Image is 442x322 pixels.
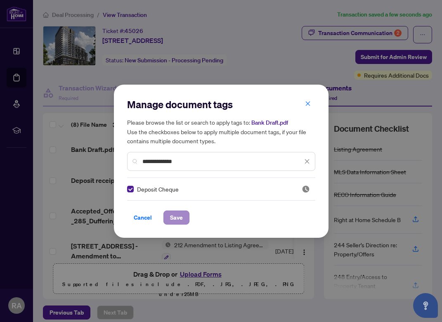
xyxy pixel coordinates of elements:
img: status [302,185,310,193]
span: Deposit Cheque [137,185,179,194]
h5: Please browse the list or search to apply tags to: Use the checkboxes below to apply multiple doc... [127,118,315,145]
span: close [304,159,310,164]
span: Bank Draft.pdf [251,119,288,126]
span: close [305,101,311,107]
span: Cancel [134,211,152,224]
button: Cancel [127,211,158,225]
h2: Manage document tags [127,98,315,111]
span: Save [170,211,183,224]
button: Save [163,211,189,225]
span: Pending Review [302,185,310,193]
button: Open asap [413,293,438,318]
